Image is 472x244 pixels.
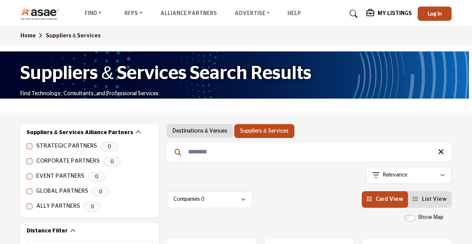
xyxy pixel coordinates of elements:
[27,188,32,194] input: GLOBAL PARTNERS checkbox
[287,11,301,16] a: Help
[376,197,403,202] span: Card View
[366,197,403,202] a: View Card
[378,10,412,17] h5: My Listings
[383,172,407,179] p: Relevance
[20,33,46,39] a: Home
[36,142,97,151] label: STRATEGIC PARTNERS
[27,227,68,235] h2: Distance Filter
[160,11,217,16] a: Alliance Partners
[20,90,158,98] p: Find Technology, Consultants, and Professional Services
[366,9,412,19] div: My Listings
[27,143,32,149] input: STRATEGIC PARTNERS checkbox
[342,8,363,20] a: Search
[418,214,443,222] label: Show Map
[36,172,84,181] label: EVENT PARTNERS
[88,172,105,182] span: 0
[101,142,118,151] span: 0
[422,197,447,202] span: List View
[173,196,204,204] p: Companies 0
[36,187,88,196] label: GLOBAL PARTNERS
[418,7,452,21] button: Log In
[46,33,101,39] a: Suppliers & Services
[240,127,288,135] a: Suppliers & Services
[366,167,452,184] button: Relevance
[27,204,32,209] input: ALLY PARTNERS checkbox
[428,10,442,17] span: Log In
[84,202,101,212] span: 0
[27,158,32,164] input: CORPORATE PARTNERS checkbox
[27,173,32,179] input: EVENT PARTNERS checkbox
[119,8,148,19] a: RFPs
[79,8,107,19] a: Find
[36,157,100,166] label: CORPORATE PARTNERS
[413,197,447,202] a: View List
[27,129,133,137] h2: Suppliers & Services Alliance Partners
[20,7,63,20] img: Site Logo
[167,191,252,208] button: Companies 0
[36,202,80,211] label: ALLY PARTNERS
[103,157,121,167] span: 0
[229,8,275,19] a: Advertise
[167,143,452,161] input: Search Keyword
[173,127,227,135] a: Destinations & Venues
[92,187,109,197] span: 0
[362,191,408,208] li: Card View
[408,191,452,208] li: List View
[20,62,311,86] h1: Suppliers & Services Search Results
